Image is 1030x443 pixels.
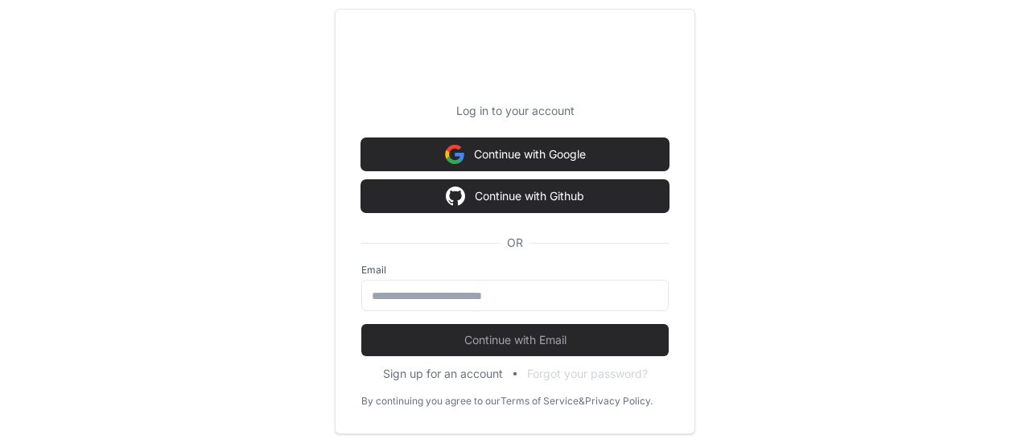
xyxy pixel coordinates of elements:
button: Continue with Email [361,324,669,356]
span: Continue with Email [361,332,669,348]
button: Sign up for an account [383,366,503,382]
div: By continuing you agree to our [361,395,501,408]
div: & [579,395,585,408]
label: Email [361,264,669,277]
img: Sign in with google [445,138,464,170]
button: Forgot your password? [527,366,648,382]
button: Continue with Github [361,180,669,212]
button: Continue with Google [361,138,669,170]
a: Terms of Service [501,395,579,408]
img: Sign in with google [446,180,465,212]
span: OR [501,235,529,251]
p: Log in to your account [361,103,669,119]
a: Privacy Policy. [585,395,653,408]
